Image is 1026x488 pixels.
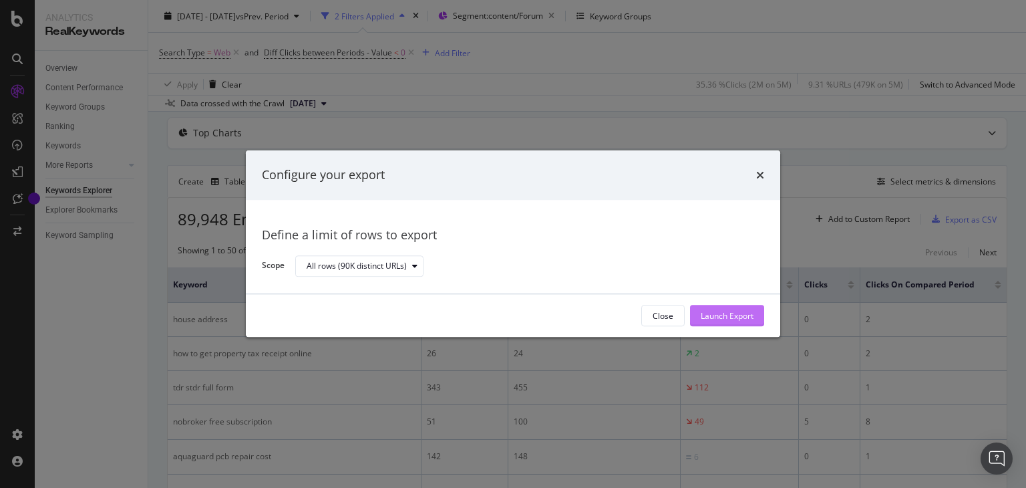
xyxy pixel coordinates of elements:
div: Open Intercom Messenger [981,443,1013,475]
div: All rows (90K distinct URLs) [307,262,407,270]
div: Define a limit of rows to export [262,227,764,244]
button: Close [641,306,685,327]
label: Scope [262,260,285,275]
button: Launch Export [690,306,764,327]
div: Close [653,310,673,322]
div: Configure your export [262,166,385,184]
button: All rows (90K distinct URLs) [295,255,423,277]
div: times [756,166,764,184]
div: Launch Export [701,310,753,322]
div: modal [246,150,780,337]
